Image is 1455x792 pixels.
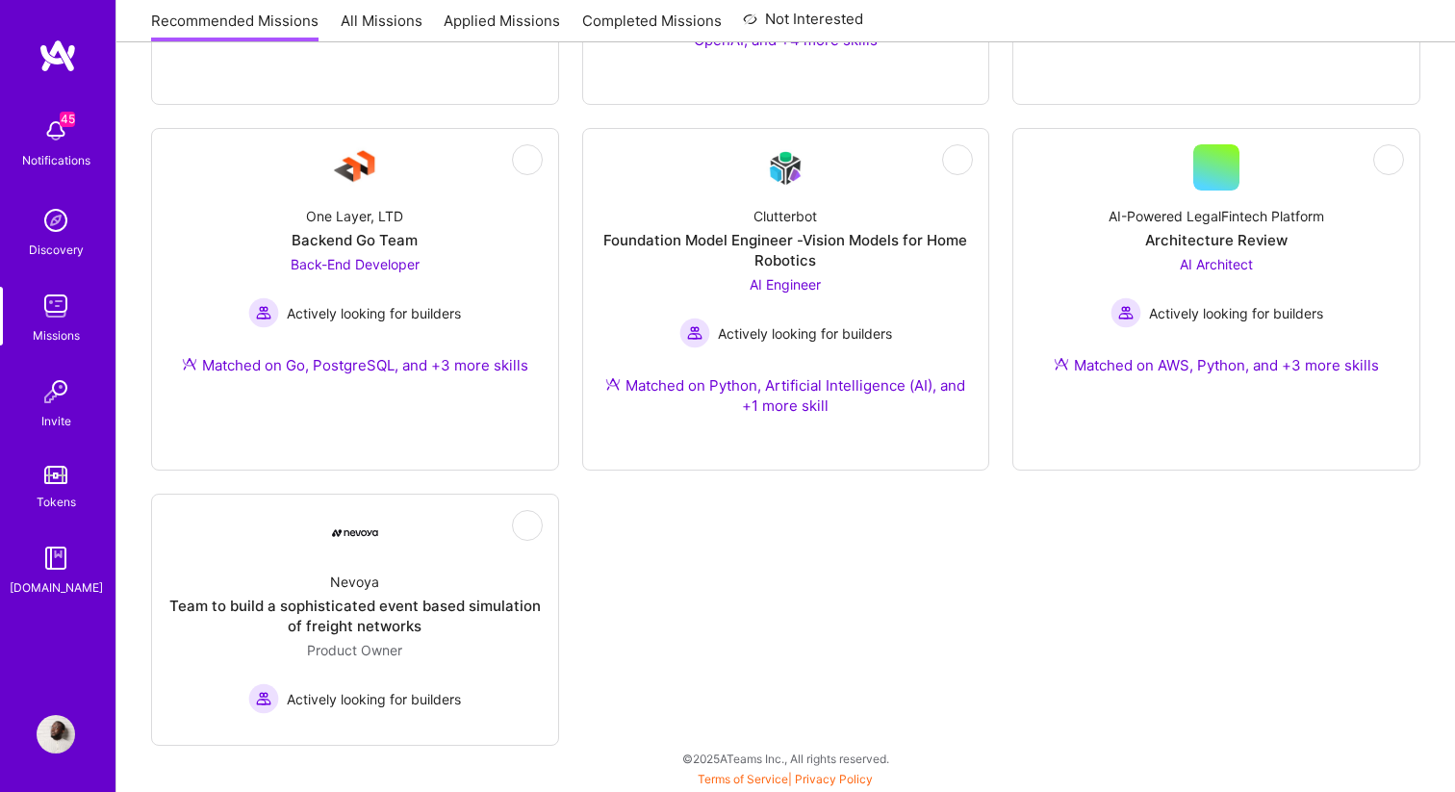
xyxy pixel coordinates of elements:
[1029,144,1404,398] a: AI-Powered LegalFintech PlatformArchitecture ReviewAI Architect Actively looking for buildersActi...
[33,325,80,345] div: Missions
[22,150,90,170] div: Notifications
[10,577,103,598] div: [DOMAIN_NAME]
[60,112,75,127] span: 45
[679,318,710,348] img: Actively looking for builders
[1109,206,1324,226] div: AI-Powered LegalFintech Platform
[307,642,402,658] span: Product Owner
[444,11,560,42] a: Applied Missions
[115,734,1455,782] div: © 2025 ATeams Inc., All rights reserved.
[599,144,974,439] a: Company LogoClutterbotFoundation Model Engineer -Vision Models for Home RoboticsAI Engineer Activ...
[330,572,379,592] div: Nevoya
[520,152,535,167] i: icon EyeClosed
[44,466,67,484] img: tokens
[698,772,788,786] a: Terms of Service
[38,38,77,73] img: logo
[292,230,418,250] div: Backend Go Team
[332,529,378,537] img: Company Logo
[582,11,722,42] a: Completed Missions
[287,303,461,323] span: Actively looking for builders
[520,518,535,533] i: icon EyeClosed
[795,772,873,786] a: Privacy Policy
[306,206,403,226] div: One Layer, LTD
[291,256,420,272] span: Back-End Developer
[1110,297,1141,328] img: Actively looking for builders
[37,492,76,512] div: Tokens
[1054,355,1379,375] div: Matched on AWS, Python, and +3 more skills
[599,230,974,270] div: Foundation Model Engineer -Vision Models for Home Robotics
[37,112,75,150] img: bell
[605,376,621,392] img: Ateam Purple Icon
[718,323,892,344] span: Actively looking for builders
[248,297,279,328] img: Actively looking for builders
[599,375,974,416] div: Matched on Python, Artificial Intelligence (AI), and +1 more skill
[1381,152,1396,167] i: icon EyeClosed
[950,152,965,167] i: icon EyeClosed
[182,356,197,371] img: Ateam Purple Icon
[287,689,461,709] span: Actively looking for builders
[37,539,75,577] img: guide book
[37,201,75,240] img: discovery
[1145,230,1288,250] div: Architecture Review
[743,8,863,42] a: Not Interested
[37,287,75,325] img: teamwork
[151,11,319,42] a: Recommended Missions
[698,772,873,786] span: |
[37,372,75,411] img: Invite
[32,715,80,754] a: User Avatar
[167,596,543,636] div: Team to build a sophisticated event based simulation of freight networks
[167,144,543,398] a: Company LogoOne Layer, LTDBackend Go TeamBack-End Developer Actively looking for buildersActively...
[37,715,75,754] img: User Avatar
[41,411,71,431] div: Invite
[753,206,817,226] div: Clutterbot
[1054,356,1069,371] img: Ateam Purple Icon
[1149,303,1323,323] span: Actively looking for builders
[248,683,279,714] img: Actively looking for builders
[167,510,543,714] a: Company LogoNevoyaTeam to build a sophisticated event based simulation of freight networksProduct...
[1180,256,1253,272] span: AI Architect
[29,240,84,260] div: Discovery
[182,355,528,375] div: Matched on Go, PostgreSQL, and +3 more skills
[762,145,808,191] img: Company Logo
[332,144,378,191] img: Company Logo
[341,11,422,42] a: All Missions
[750,276,821,293] span: AI Engineer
